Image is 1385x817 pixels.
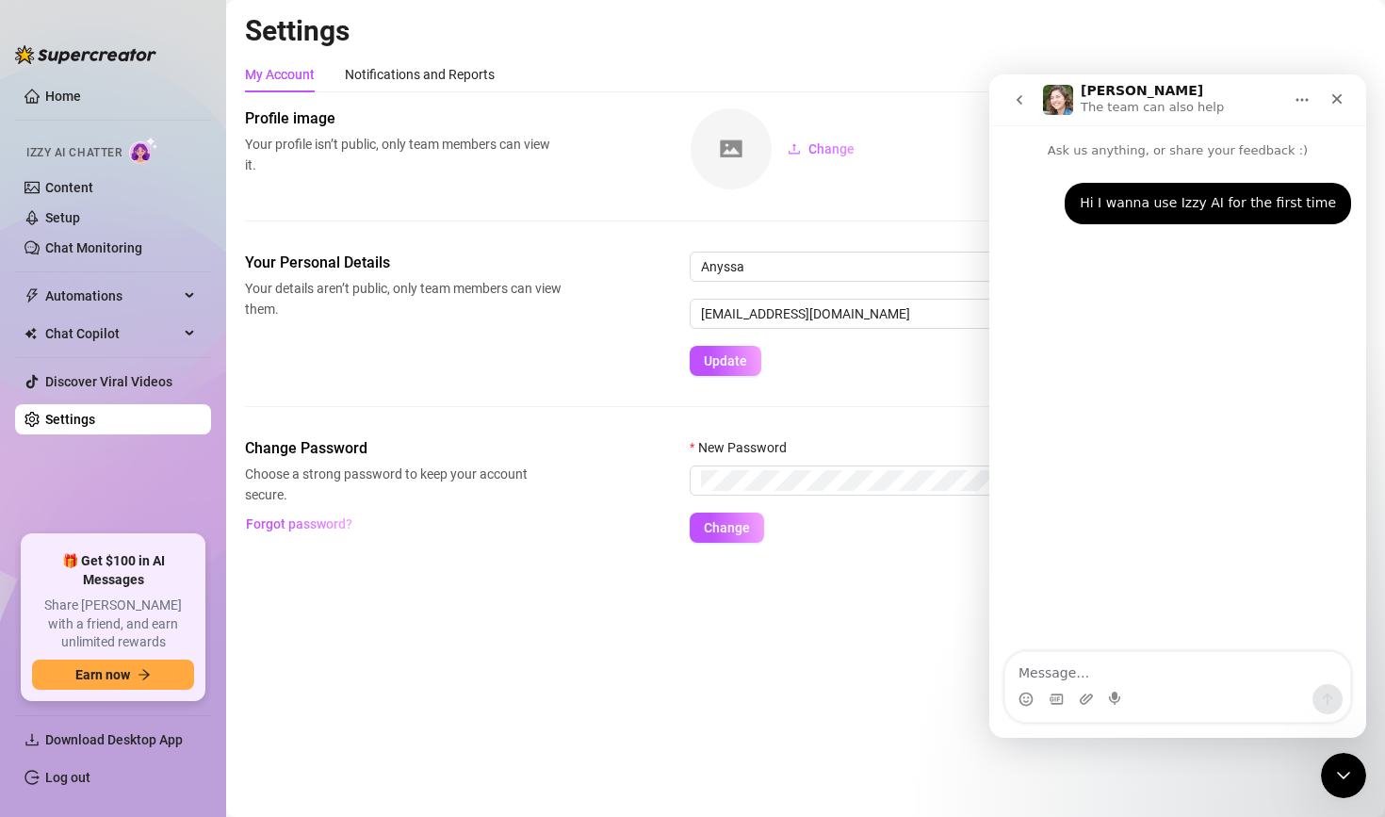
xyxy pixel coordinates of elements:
span: Earn now [75,667,130,682]
button: Earn nowarrow-right [32,660,194,690]
img: logo-BBDzfeDw.svg [15,45,156,64]
label: New Password [690,437,799,458]
span: Izzy AI Chatter [26,144,122,162]
iframe: Intercom live chat [1321,753,1366,798]
button: Update [690,346,761,376]
span: Your details aren’t public, only team members can view them. [245,278,562,319]
a: Settings [45,412,95,427]
h2: Settings [245,13,1366,49]
button: Forgot password? [245,509,352,539]
span: download [24,732,40,747]
a: Chat Monitoring [45,240,142,255]
span: Change [808,141,855,156]
button: Change [773,134,870,164]
img: Chat Copilot [24,327,37,340]
span: Change [704,520,750,535]
span: Your profile isn’t public, only team members can view it. [245,134,562,175]
span: Update [704,353,747,368]
iframe: Intercom live chat [989,74,1366,738]
a: Setup [45,210,80,225]
span: Automations [45,281,179,311]
img: square-placeholder.png [691,108,772,189]
span: thunderbolt [24,288,40,303]
a: Log out [45,770,90,785]
span: Share [PERSON_NAME] with a friend, and earn unlimited rewards [32,596,194,652]
img: AI Chatter [129,137,158,164]
span: Choose a strong password to keep your account secure. [245,464,562,505]
span: Chat Copilot [45,319,179,349]
span: Change Password [245,437,562,460]
input: Enter name [690,252,1366,282]
span: Download Desktop App [45,732,183,747]
span: Your Personal Details [245,252,562,274]
input: New Password [701,470,1338,491]
a: Home [45,89,81,104]
span: upload [788,142,801,155]
span: arrow-right [138,668,151,681]
a: Content [45,180,93,195]
button: Change [690,513,764,543]
input: Enter new email [690,299,1366,329]
div: My Account [245,64,315,85]
span: Profile image [245,107,562,130]
a: Discover Viral Videos [45,374,172,389]
div: Notifications and Reports [345,64,495,85]
span: Forgot password? [246,516,352,531]
span: 🎁 Get $100 in AI Messages [32,552,194,589]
